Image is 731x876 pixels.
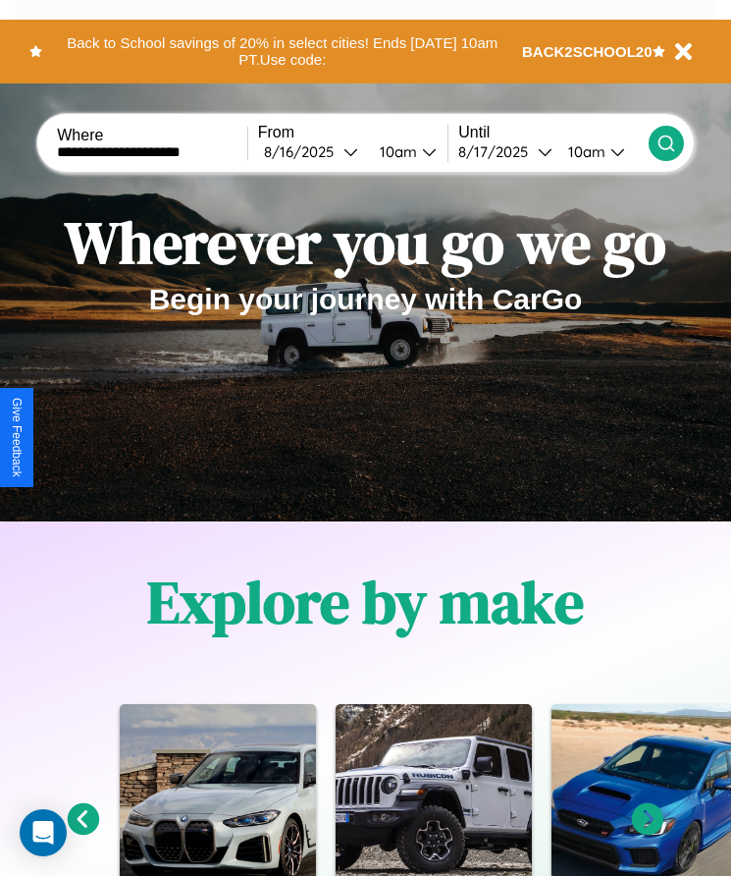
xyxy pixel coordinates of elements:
[10,398,24,477] div: Give Feedback
[20,809,67,856] div: Open Intercom Messenger
[458,124,649,141] label: Until
[522,43,653,60] b: BACK2SCHOOL20
[364,141,448,162] button: 10am
[370,142,422,161] div: 10am
[258,124,448,141] label: From
[147,562,584,642] h1: Explore by make
[552,141,649,162] button: 10am
[57,127,247,144] label: Where
[264,142,343,161] div: 8 / 16 / 2025
[42,29,522,74] button: Back to School savings of 20% in select cities! Ends [DATE] 10am PT.Use code:
[458,142,538,161] div: 8 / 17 / 2025
[558,142,610,161] div: 10am
[258,141,364,162] button: 8/16/2025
